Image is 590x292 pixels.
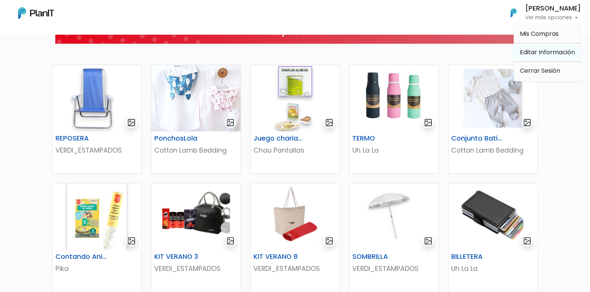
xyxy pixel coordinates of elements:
h6: BILLETERA [447,253,509,261]
p: Cotton Lamb Bedding [154,145,237,155]
img: gallery-light [325,118,334,127]
img: thumb_Captura_de_pantalla_2024-09-05_150832.png [52,65,141,131]
img: gallery-light [424,118,433,127]
img: gallery-light [226,237,235,245]
h6: [PERSON_NAME] [525,5,581,12]
img: gallery-light [523,118,532,127]
img: gallery-light [523,237,532,245]
p: Pika [55,264,138,274]
div: ¿Necesitás ayuda? [39,7,109,22]
img: gallery-light [127,118,136,127]
img: PlanIt Logo [505,5,522,21]
img: gallery-light [226,118,235,127]
a: gallery-light REPOSERA VERDI_ESTAMPADOS [52,65,142,174]
span: Mis Compras [520,29,559,38]
img: PlanIt Logo [18,7,54,19]
h6: SOMBRILLA [348,253,409,261]
a: Editar Información [514,45,581,60]
h6: PonchosLola [150,135,211,142]
a: Cerrar Sesión [514,63,581,78]
h6: Conjunto Batita, Pelele y Gorro [447,135,509,142]
h6: KIT VERANO 8 [249,253,310,261]
a: gallery-light Juego charlas de mesa + Cartas españolas Chau Pantallas [250,65,340,174]
img: thumb_Ponchos.jpg [151,65,240,131]
p: Ver más opciones [525,15,581,20]
p: VERDI_ESTAMPADOS [352,264,435,274]
h6: TERMO [348,135,409,142]
img: thumb_Captura_de_pantalla_2025-09-09_103452.png [250,183,340,250]
p: Chau Pantallas [254,145,336,155]
a: gallery-light Conjunto Batita, Pelele y Gorro Cotton Lamb Bedding [448,65,538,174]
img: thumb_Lunchera_1__1___copia_-Photoroom__89_.jpg [349,65,438,131]
p: Uh La La [452,264,535,274]
h6: KIT VERANO 3 [150,253,211,261]
a: Mis Compras [514,26,581,41]
p: Cotton Lamb Bedding [452,145,535,155]
a: gallery-light PonchosLola Cotton Lamb Bedding [151,65,241,174]
button: PlanIt Logo [PERSON_NAME] Ver más opciones [501,3,581,23]
img: gallery-light [424,237,433,245]
p: VERDI_ESTAMPADOS [254,264,336,274]
img: thumb_Captura_de_pantalla_2025-09-09_101044.png [151,183,240,250]
p: VERDI_ESTAMPADOS [154,264,237,274]
img: thumb_2FDA6350-6045-48DC-94DD-55C445378348-Photoroom__8_.jpg [449,65,538,131]
a: gallery-light TERMO Uh La La [349,65,439,174]
img: thumb_2FDA6350-6045-48DC-94DD-55C445378348-Photoroom__12_.jpg [52,183,141,250]
img: thumb_Captura_de_pantalla_2025-09-08_093528.png [449,183,538,250]
p: Uh La La [352,145,435,155]
p: VERDI_ESTAMPADOS [55,145,138,155]
h6: Contando Animales Puzle + Lamina Gigante [51,253,112,261]
img: thumb_image__copia___copia___copia_-Photoroom__11_.jpg [250,65,340,131]
img: thumb_BD93420D-603B-4D67-A59E-6FB358A47D23.jpeg [349,183,438,250]
img: gallery-light [127,237,136,245]
h6: REPOSERA [51,135,112,142]
img: gallery-light [325,237,334,245]
h6: Juego charlas de mesa + Cartas españolas [249,135,310,142]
